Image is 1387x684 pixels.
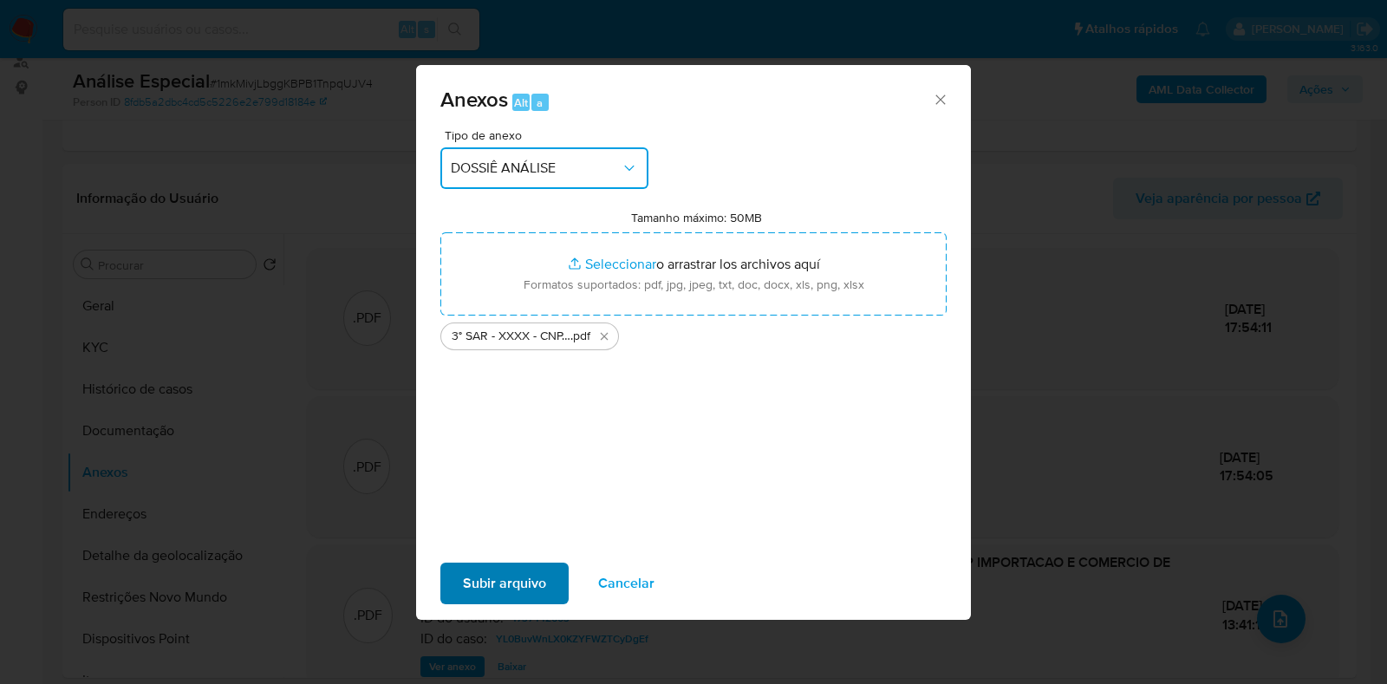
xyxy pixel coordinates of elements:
span: Alt [514,94,528,111]
span: Cancelar [598,564,654,603]
span: 3° SAR - XXXX - CNPJ 39466699000468 - ESHOP IMPORTACAO E COMERCIO DE ELETRONICOS LTDA [452,328,570,345]
button: Subir arquivo [440,563,569,604]
span: Anexos [440,84,508,114]
span: .pdf [570,328,590,345]
span: a [537,94,543,111]
span: Subir arquivo [463,564,546,603]
button: DOSSIÊ ANÁLISE [440,147,648,189]
span: Tipo de anexo [445,129,653,141]
button: Cancelar [576,563,677,604]
button: Eliminar 3° SAR - XXXX - CNPJ 39466699000468 - ESHOP IMPORTACAO E COMERCIO DE ELETRONICOS LTDA.pdf [594,326,615,347]
label: Tamanho máximo: 50MB [631,210,762,225]
span: DOSSIÊ ANÁLISE [451,160,621,177]
ul: Archivos seleccionados [440,316,947,350]
button: Cerrar [932,91,947,107]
